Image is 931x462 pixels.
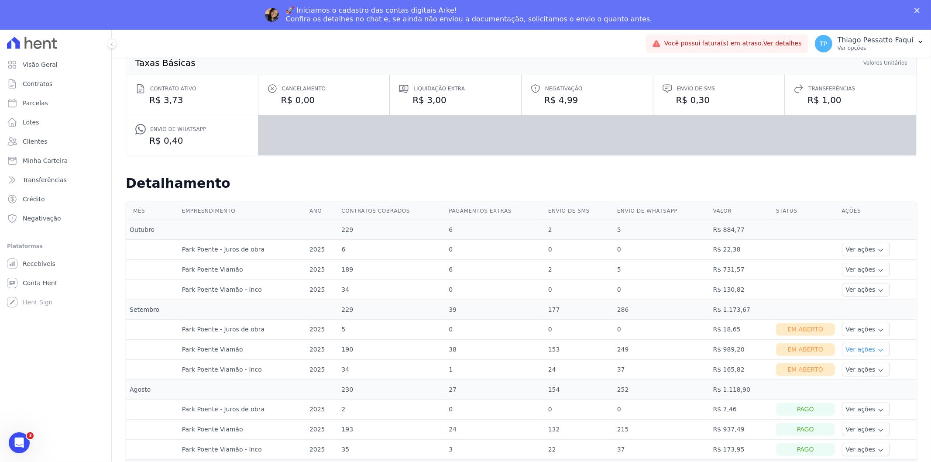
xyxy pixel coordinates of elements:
td: Agosto [126,379,179,399]
td: Park Poente Viamão [179,259,306,279]
span: TP [820,41,827,47]
td: R$ 1.118,90 [710,379,773,399]
td: 0 [445,279,545,300]
dd: R$ 0,40 [135,134,249,147]
dd: R$ 4,99 [530,94,644,106]
th: Valores Unitários [863,59,908,67]
td: 229 [338,300,445,319]
button: Ver ações [842,283,890,297]
div: Fechar [914,8,923,13]
span: Liquidação extra [413,84,465,93]
td: R$ 7,46 [710,399,773,419]
span: Parcelas [23,99,48,107]
span: Envio de Whatsapp [150,125,206,134]
span: Transferências [808,84,855,93]
td: 0 [545,319,614,339]
td: 2 [338,399,445,419]
td: 38 [445,339,545,359]
td: R$ 989,20 [710,339,773,359]
td: 34 [338,359,445,379]
button: Ver ações [842,243,890,256]
td: 5 [614,220,710,239]
button: Ver ações [842,263,890,276]
div: Pago [776,403,835,416]
td: 2025 [306,359,338,379]
td: R$ 173,95 [710,439,773,459]
a: Conta Hent [3,274,108,292]
td: 6 [445,259,545,279]
td: 0 [614,279,710,300]
td: 0 [545,279,614,300]
span: Negativação [23,214,61,223]
div: Em Aberto [776,343,835,356]
td: 132 [545,419,614,439]
td: 0 [614,239,710,259]
h2: Detalhamento [126,176,917,191]
td: R$ 731,57 [710,259,773,279]
span: Recebíveis [23,259,55,268]
span: Contrato ativo [150,84,196,93]
td: 22 [545,439,614,459]
td: 2025 [306,439,338,459]
td: 2 [545,259,614,279]
button: TP Thiago Pessatto Faqui Ver opções [808,31,931,56]
dd: R$ 0,30 [662,94,776,106]
td: 193 [338,419,445,439]
span: 3 [27,432,34,439]
td: Park Poente Viamão - Inco [179,359,306,379]
td: 0 [445,399,545,419]
td: 37 [614,439,710,459]
span: Envio de SMS [677,84,715,93]
a: Crédito [3,190,108,208]
td: 35 [338,439,445,459]
dd: R$ 1,00 [794,94,907,106]
button: Ver ações [842,403,890,416]
th: Status [773,202,838,220]
td: 0 [614,319,710,339]
td: 252 [614,379,710,399]
td: 230 [338,379,445,399]
td: 0 [445,239,545,259]
td: 5 [338,319,445,339]
button: Ver ações [842,323,890,336]
td: 229 [338,220,445,239]
th: Empreendimento [179,202,306,220]
td: R$ 937,49 [710,419,773,439]
td: 3 [445,439,545,459]
span: Negativação [545,84,582,93]
button: Ver ações [842,363,890,376]
span: Crédito [23,195,45,203]
th: Pagamentos extras [445,202,545,220]
td: R$ 884,77 [710,220,773,239]
td: 24 [445,419,545,439]
a: Transferências [3,171,108,189]
span: Cancelamento [282,84,326,93]
div: Pago [776,423,835,436]
dd: R$ 3,73 [135,94,249,106]
button: Ver ações [842,443,890,456]
td: 177 [545,300,614,319]
a: Parcelas [3,94,108,112]
span: Você possui fatura(s) em atraso. [664,39,802,48]
td: 1 [445,359,545,379]
iframe: Intercom live chat [9,432,30,453]
img: Profile image for Adriane [265,8,279,22]
span: Lotes [23,118,39,127]
div: Pago [776,443,835,456]
th: Ações [838,202,917,220]
td: Park Poente - Juros de obra [179,399,306,419]
td: Outubro [126,220,179,239]
span: Clientes [23,137,47,146]
td: 37 [614,359,710,379]
div: Em Aberto [776,363,835,376]
td: Park Poente - Juros de obra [179,319,306,339]
th: Mês [126,202,179,220]
td: 34 [338,279,445,300]
td: Setembro [126,300,179,319]
dd: R$ 3,00 [399,94,512,106]
th: Ano [306,202,338,220]
span: Visão Geral [23,60,58,69]
td: Park Poente - Juros de obra [179,239,306,259]
td: R$ 18,65 [710,319,773,339]
td: Park Poente Viamão - Inco [179,439,306,459]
